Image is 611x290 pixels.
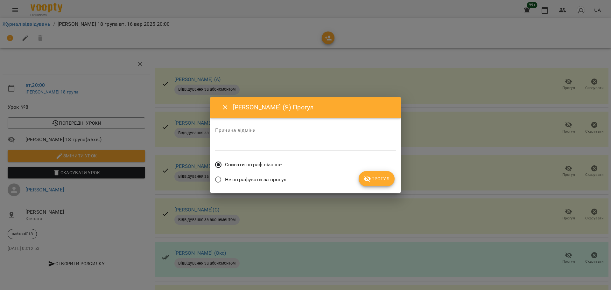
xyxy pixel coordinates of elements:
[225,161,282,169] span: Списати штраф пізніше
[359,171,395,186] button: Прогул
[218,100,233,115] button: Close
[225,176,286,183] span: Не штрафувати за прогул
[364,175,390,183] span: Прогул
[215,128,396,133] label: Причина відміни
[233,102,393,112] h6: [PERSON_NAME] (Я) Прогул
